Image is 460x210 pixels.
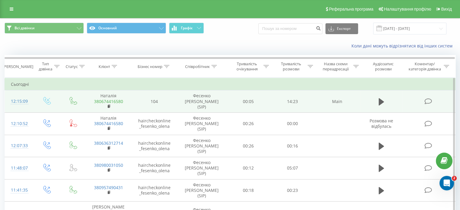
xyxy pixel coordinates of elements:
[15,26,34,31] span: Всі дзвінки
[232,61,262,72] div: Тривалість очікування
[86,90,131,113] td: Наталія
[5,78,455,90] td: Сьогодні
[441,7,452,11] span: Вихід
[177,112,227,135] td: Фесенко [PERSON_NAME] (SIP)
[227,157,270,179] td: 00:12
[94,185,123,190] a: 380957490431
[270,90,314,113] td: 14:23
[329,7,374,11] span: Реферальна програма
[94,162,123,168] a: 380980031050
[320,61,352,72] div: Назва схеми переадресації
[177,157,227,179] td: Фесенко [PERSON_NAME] (SIP)
[177,90,227,113] td: Фесенко [PERSON_NAME] (SIP)
[366,61,401,72] div: Аудіозапис розмови
[131,157,177,179] td: haircheckonline_fesenko_olena
[270,157,314,179] td: 05:07
[185,64,210,69] div: Співробітник
[3,64,33,69] div: [PERSON_NAME]
[325,23,358,34] button: Експорт
[439,176,454,190] iframe: Intercom live chat
[94,140,123,146] a: 380636312714
[11,118,27,130] div: 12:10:52
[5,23,84,34] button: Всі дзвінки
[270,179,314,202] td: 00:23
[177,179,227,202] td: Фесенко [PERSON_NAME] (SIP)
[86,112,131,135] td: Наталія
[227,135,270,157] td: 00:26
[177,135,227,157] td: Фесенко [PERSON_NAME] (SIP)
[131,179,177,202] td: haircheckonline_fesenko_olena
[227,90,270,113] td: 00:05
[169,23,204,34] button: Графік
[227,112,270,135] td: 00:26
[11,184,27,196] div: 11:41:35
[276,61,306,72] div: Тривалість розмови
[11,95,27,107] div: 12:15:09
[384,7,431,11] span: Налаштування профілю
[131,112,177,135] td: haircheckonline_fesenko_olena
[181,26,193,30] span: Графік
[407,61,442,72] div: Коментар/категорія дзвінка
[11,162,27,174] div: 11:48:07
[131,90,177,113] td: 104
[227,179,270,202] td: 00:18
[94,99,123,104] a: 380674416580
[351,43,455,49] a: Коли дані можуть відрізнятися вiд інших систем
[38,61,52,72] div: Тип дзвінка
[94,121,123,126] a: 380674416580
[138,64,162,69] div: Бізнес номер
[452,176,457,181] span: 2
[131,135,177,157] td: haircheckonline_fesenko_olena
[11,140,27,152] div: 12:07:33
[270,135,314,157] td: 00:16
[87,23,166,34] button: Основний
[270,112,314,135] td: 00:00
[370,118,393,129] span: Розмова не відбулась
[258,23,322,34] input: Пошук за номером
[99,64,110,69] div: Клієнт
[66,64,78,69] div: Статус
[314,90,360,113] td: Main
